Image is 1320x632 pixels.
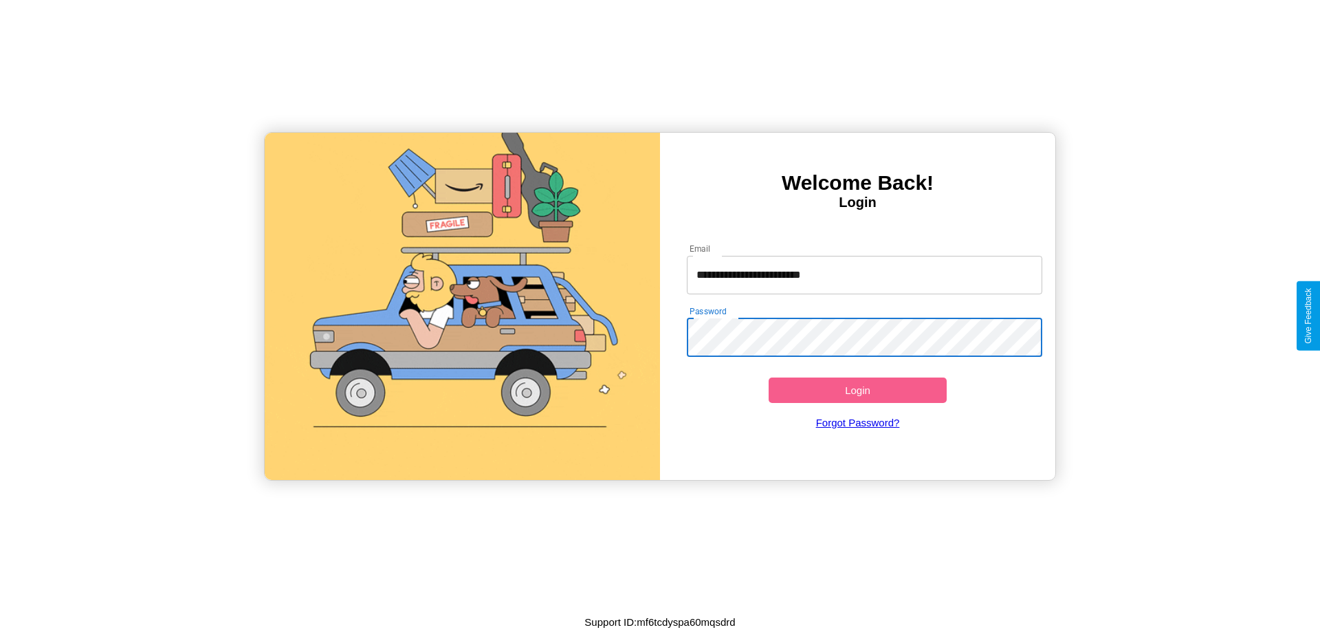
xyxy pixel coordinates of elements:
[660,171,1055,195] h3: Welcome Back!
[769,378,947,403] button: Login
[1303,288,1313,344] div: Give Feedback
[265,133,660,480] img: gif
[690,243,711,254] label: Email
[584,613,735,631] p: Support ID: mf6tcdyspa60mqsdrd
[690,305,726,317] label: Password
[680,403,1036,442] a: Forgot Password?
[660,195,1055,210] h4: Login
